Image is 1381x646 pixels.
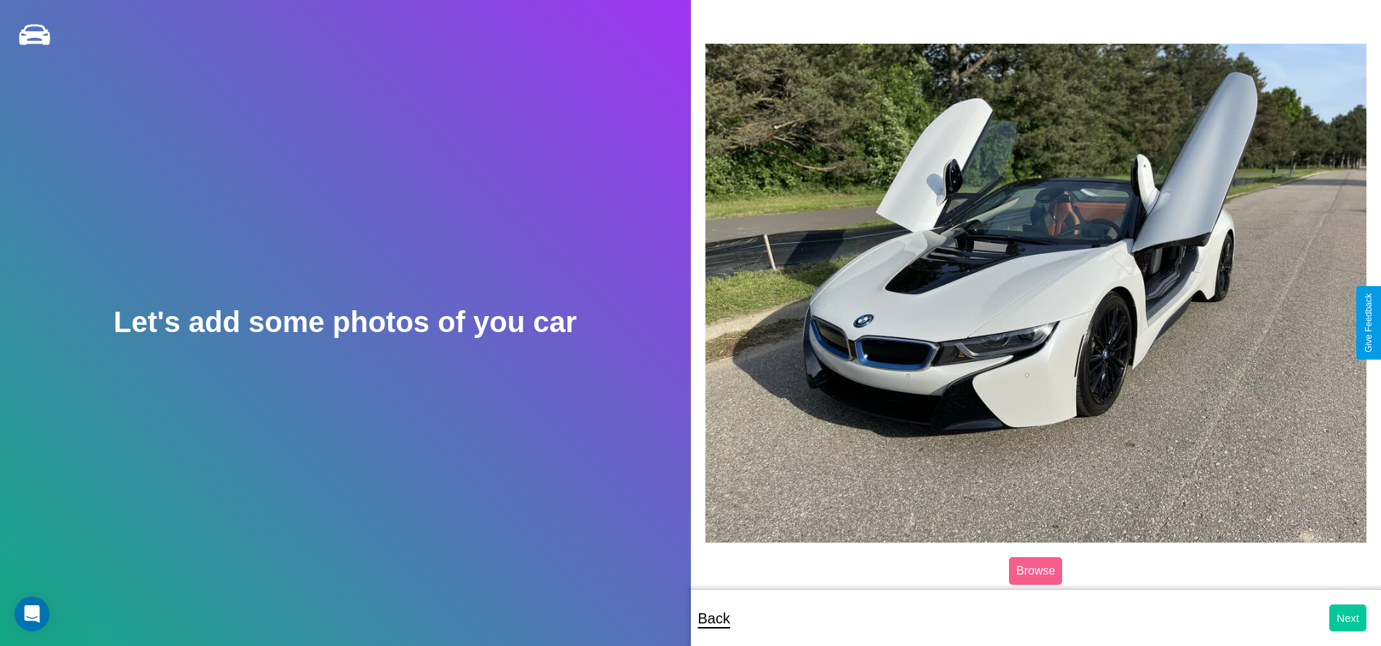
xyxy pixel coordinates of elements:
iframe: Intercom live chat [15,596,50,631]
p: Back [698,605,730,631]
label: Browse [1009,557,1062,585]
button: Next [1329,604,1366,631]
img: posted [705,44,1367,543]
div: Give Feedback [1364,294,1374,352]
h2: Let's add some photos of you car [114,306,577,339]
